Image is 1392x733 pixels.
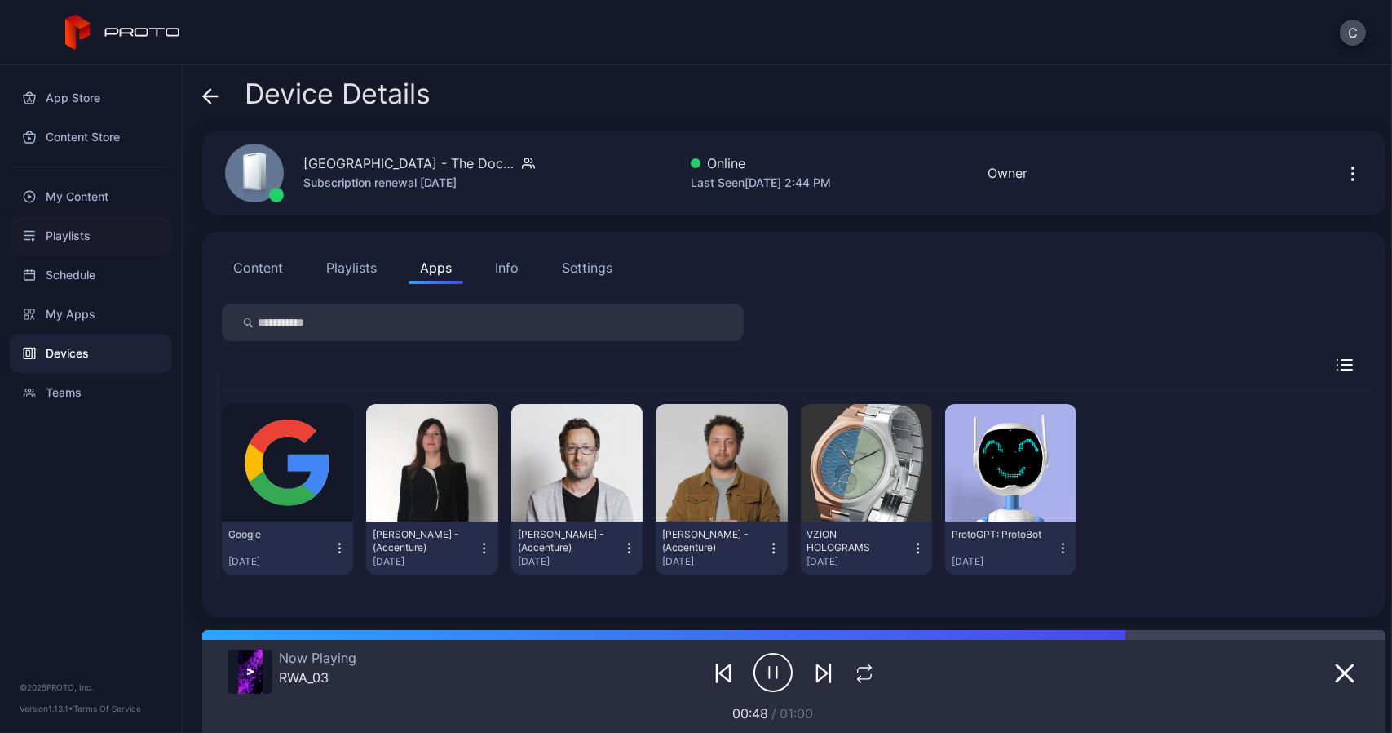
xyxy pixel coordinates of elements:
span: / [771,705,776,722]
a: My Apps [10,295,172,334]
div: Info [495,258,519,278]
div: Now Playing [279,650,356,666]
div: [DATE] [228,555,333,568]
div: Subscription renewal [DATE] [303,173,535,193]
button: Playlists [315,251,388,284]
button: C [1340,20,1366,46]
button: Settings [550,251,624,284]
a: App Store [10,78,172,118]
a: Terms Of Service [73,704,141,713]
div: Mair - (Accenture) [373,528,462,554]
div: RWA_03 [279,669,356,686]
a: Playlists [10,216,172,255]
a: Content Store [10,118,172,157]
div: Last Seen [DATE] 2:44 PM [691,173,831,193]
div: Settings [562,258,612,278]
a: Schedule [10,255,172,295]
div: ProtoGPT: ProtoBot [952,528,1041,541]
div: Owner [988,163,1027,183]
button: [PERSON_NAME] - (Accenture)[DATE] [518,528,636,568]
button: [PERSON_NAME] - (Accenture)[DATE] [662,528,780,568]
button: [PERSON_NAME] - (Accenture)[DATE] [373,528,491,568]
a: My Content [10,177,172,216]
div: Raffi K - (Accenture) [662,528,752,554]
div: [DATE] [662,555,767,568]
button: Content [222,251,294,284]
button: Google[DATE] [228,528,347,568]
button: ProtoGPT: ProtoBot[DATE] [952,528,1070,568]
div: VZION HOLOGRAMS [807,528,897,554]
span: 01:00 [780,705,813,722]
div: Google [228,528,318,541]
div: [DATE] [518,555,622,568]
div: David Nussbaum - (Accenture) [518,528,608,554]
button: Info [484,251,530,284]
span: Version 1.13.1 • [20,704,73,713]
span: Device Details [245,78,431,109]
a: Teams [10,373,172,412]
div: © 2025 PROTO, Inc. [20,681,162,694]
a: Devices [10,334,172,373]
span: 00:48 [732,705,768,722]
button: Apps [409,251,463,284]
div: [DATE] [952,555,1056,568]
div: [DATE] [807,555,912,568]
button: VZION HOLOGRAMS[DATE] [807,528,926,568]
div: Online [691,153,831,173]
div: [GEOGRAPHIC_DATA] - The Dock - Gen AI Studio [303,153,515,173]
div: [DATE] [373,555,477,568]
